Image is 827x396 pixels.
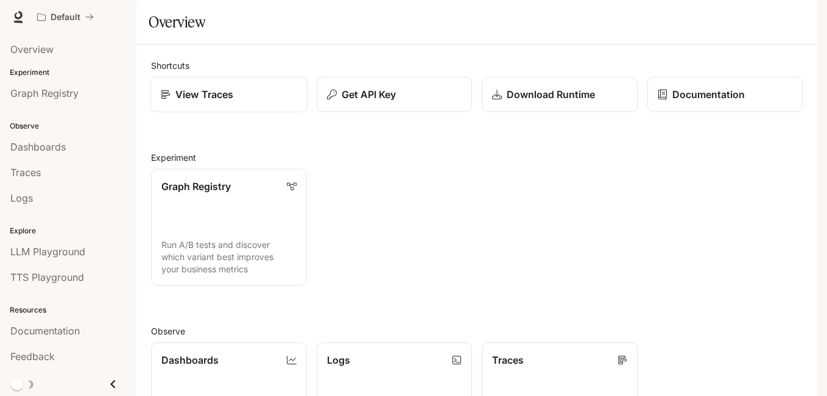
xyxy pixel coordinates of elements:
[32,5,99,29] button: All workspaces
[507,87,595,102] p: Download Runtime
[482,77,638,112] a: Download Runtime
[161,239,297,275] p: Run A/B tests and discover which variant best improves your business metrics
[150,77,308,113] a: View Traces
[175,87,233,102] p: View Traces
[317,77,473,112] button: Get API Key
[327,353,350,367] p: Logs
[151,151,803,164] h2: Experiment
[492,353,524,367] p: Traces
[672,87,745,102] p: Documentation
[51,12,80,23] p: Default
[151,59,803,72] h2: Shortcuts
[161,353,219,367] p: Dashboards
[151,325,803,338] h2: Observe
[149,10,205,34] h1: Overview
[647,77,803,112] a: Documentation
[342,87,396,102] p: Get API Key
[151,169,307,286] a: Graph RegistryRun A/B tests and discover which variant best improves your business metrics
[161,179,231,194] p: Graph Registry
